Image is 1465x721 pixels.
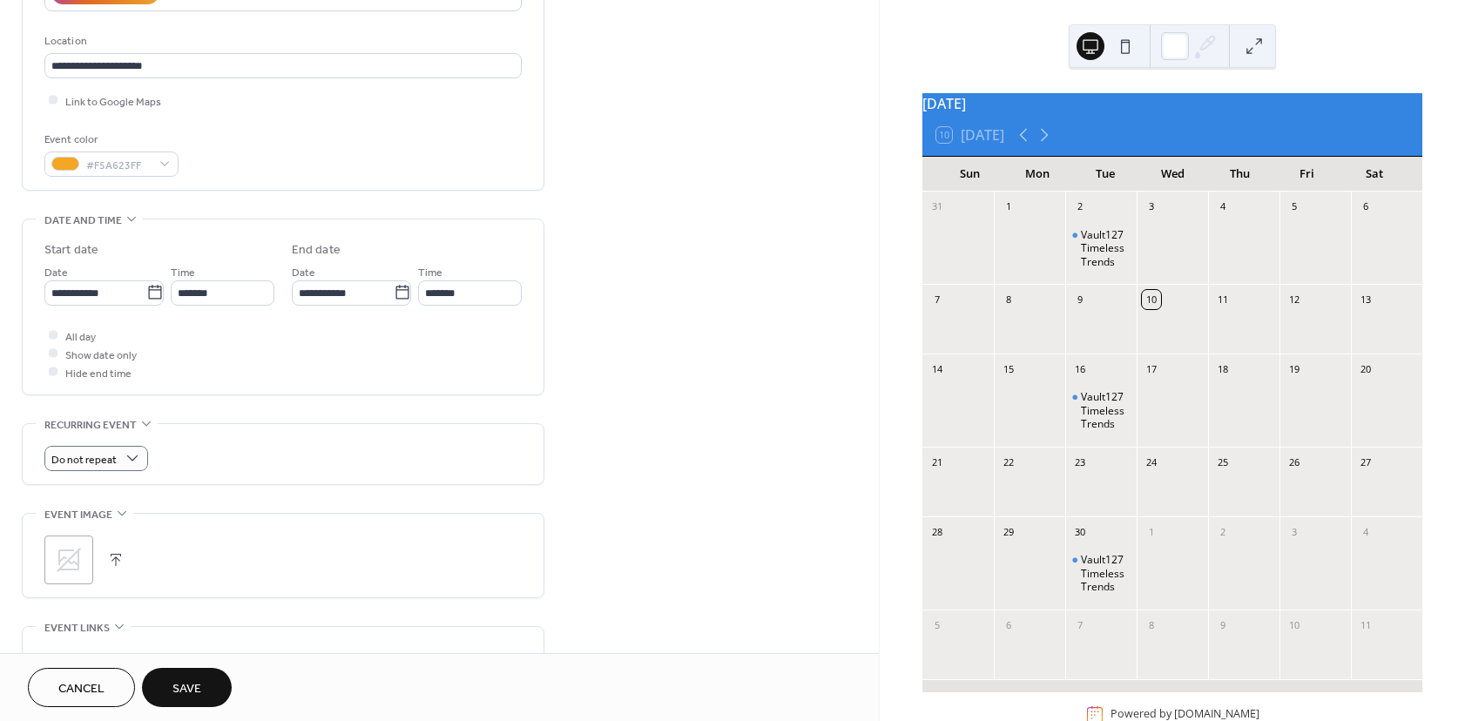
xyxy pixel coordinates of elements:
div: Vault127 Timeless Trends [1065,390,1137,431]
span: Link to Google Maps [65,92,161,111]
span: Date and time [44,212,122,230]
div: 28 [928,522,947,542]
div: Mon [1004,157,1071,192]
span: Show date only [65,346,137,364]
div: 29 [999,522,1018,542]
div: 2 [1070,198,1090,217]
div: 10 [1142,290,1161,309]
div: 23 [1070,453,1090,472]
div: URL [44,649,518,667]
div: 26 [1285,453,1304,472]
div: 3 [1142,198,1161,217]
span: Recurring event [44,416,137,435]
button: Save [142,668,232,707]
div: 27 [1356,453,1375,472]
div: Vault127 Timeless Trends [1065,553,1137,594]
div: Vault127 Timeless Trends [1081,390,1130,431]
div: Vault127 Timeless Trends [1065,228,1137,269]
div: 17 [1142,360,1161,379]
div: Fri [1273,157,1340,192]
span: Event links [44,619,110,637]
div: 30 [1070,522,1090,542]
div: 8 [999,290,1018,309]
div: 5 [1285,198,1304,217]
div: 2 [1213,522,1232,542]
div: 1 [999,198,1018,217]
div: 31 [928,198,947,217]
div: 7 [1070,616,1090,635]
div: 4 [1356,522,1375,542]
span: Cancel [58,680,105,698]
div: 6 [999,616,1018,635]
div: 9 [1070,290,1090,309]
div: 20 [1356,360,1375,379]
div: Vault127 Timeless Trends [1081,553,1130,594]
div: 13 [1356,290,1375,309]
span: Do not repeat [51,449,117,469]
span: #F5A623FF [86,156,151,174]
div: 14 [928,360,947,379]
div: Start date [44,241,98,259]
div: 24 [1142,453,1161,472]
span: Date [44,263,68,281]
div: 21 [928,453,947,472]
div: Thu [1206,157,1273,192]
div: 6 [1356,198,1375,217]
div: 5 [928,616,947,635]
span: Save [172,680,201,698]
div: 12 [1285,290,1304,309]
div: Wed [1138,157,1205,192]
span: Hide end time [65,364,132,382]
div: 3 [1285,522,1304,542]
span: Time [418,263,442,281]
div: [DATE] [922,93,1422,114]
div: End date [292,241,341,259]
div: Sat [1341,157,1408,192]
div: 11 [1356,616,1375,635]
div: 1 [1142,522,1161,542]
div: 11 [1213,290,1232,309]
span: Event image [44,506,112,524]
span: Time [171,263,195,281]
div: Event color [44,131,175,149]
div: ; [44,536,93,584]
div: 7 [928,290,947,309]
div: 10 [1285,616,1304,635]
div: 15 [999,360,1018,379]
div: 22 [999,453,1018,472]
div: Sun [936,157,1003,192]
div: 8 [1142,616,1161,635]
span: Date [292,263,315,281]
div: 19 [1285,360,1304,379]
div: 9 [1213,616,1232,635]
div: 18 [1213,360,1232,379]
div: 25 [1213,453,1232,472]
div: Tue [1071,157,1138,192]
span: All day [65,327,96,346]
div: Vault127 Timeless Trends [1081,228,1130,269]
div: 4 [1213,198,1232,217]
div: 16 [1070,360,1090,379]
div: Location [44,32,518,51]
button: Cancel [28,668,135,707]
